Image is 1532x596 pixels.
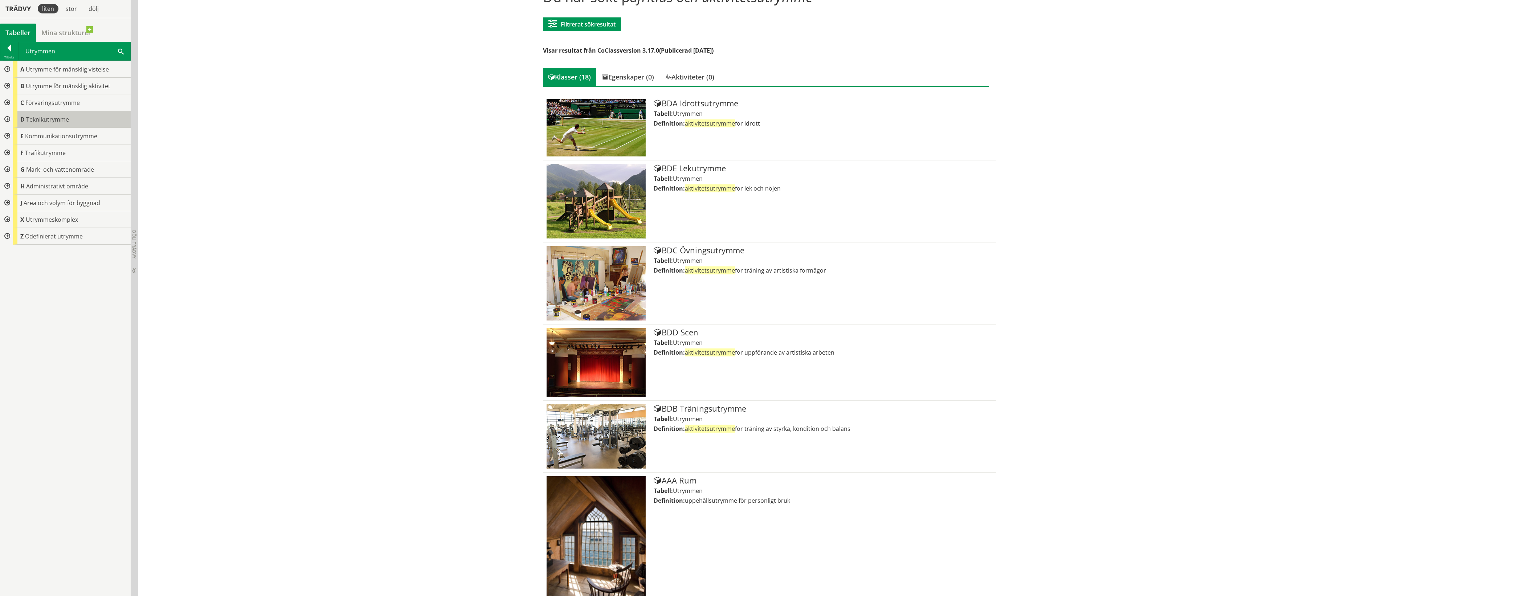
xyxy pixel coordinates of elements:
span: aktivitetsutrymme [685,119,735,127]
label: Tabell: [654,257,673,265]
a: Mina strukturer [36,24,97,42]
span: Mark- och vattenområde [26,166,94,174]
span: Utrymmeskomplex [26,216,78,224]
span: Dölj trädvy [131,230,137,258]
div: BDB Träningsutrymme [654,404,993,413]
div: Aktiviteter (0) [659,68,720,86]
span: A [20,65,24,73]
div: Utrymmen [19,42,130,60]
label: Definition: [654,425,685,433]
img: Tabell [547,246,646,321]
span: Trafikutrymme [25,149,66,157]
span: för träning av artistiska förmågor [685,266,826,274]
span: Kommunikationsutrymme [25,132,97,140]
label: Tabell: [654,110,673,118]
span: för uppförande av artistiska arbeten [685,348,834,356]
div: dölj [84,4,103,13]
span: uppehållsutrymme för personligt bruk [685,497,790,505]
span: Odefinierat utrymme [25,232,83,240]
div: stor [61,4,81,13]
img: Tabell [547,99,646,156]
label: Definition: [654,119,685,127]
label: Definition: [654,184,685,192]
span: Utrymmen [673,257,703,265]
img: Tabell [547,164,646,238]
span: Z [20,232,24,240]
span: Visar resultat från CoClassversion 3.17.0 [543,46,659,54]
span: Area och volym för byggnad [24,199,100,207]
span: Utrymmen [673,339,703,347]
span: för idrott [685,119,760,127]
div: BDA Idrottsutrymme [654,99,993,108]
span: Utrymmen [673,415,703,423]
span: C [20,99,24,107]
label: Tabell: [654,415,673,423]
div: Egenskaper (0) [596,68,659,86]
span: H [20,182,25,190]
label: Tabell: [654,175,673,183]
span: för lek och nöjen [685,184,781,192]
span: aktivitetsutrymme [685,266,735,274]
span: Utrymme för mänsklig vistelse [26,65,109,73]
div: BDC Övningsutrymme [654,246,993,255]
span: Utrymmen [673,487,703,495]
div: Tillbaka [0,54,19,60]
div: liten [38,4,58,13]
label: Tabell: [654,339,673,347]
div: Klasser (18) [543,68,596,86]
div: AAA Rum [654,476,993,485]
span: aktivitetsutrymme [685,348,735,356]
label: Definition: [654,266,685,274]
div: Trädvy [1,5,35,13]
span: Teknikutrymme [26,115,69,123]
div: BDE Lekutrymme [654,164,993,173]
button: Filtrerat sökresultat [543,17,621,31]
div: BDD Scen [654,328,993,337]
span: aktivitetsutrymme [685,184,735,192]
span: J [20,199,22,207]
span: Utrymmen [673,175,703,183]
span: Sök i tabellen [118,47,124,55]
label: Tabell: [654,487,673,495]
span: Utrymme för mänsklig aktivitet [26,82,110,90]
span: Utrymmen [673,110,703,118]
span: Administrativt område [26,182,88,190]
span: D [20,115,25,123]
span: B [20,82,24,90]
span: X [20,216,24,224]
span: Förvaringsutrymme [25,99,80,107]
span: F [20,149,24,157]
img: Tabell [547,328,646,397]
img: Tabell [547,404,646,469]
label: Definition: [654,497,685,505]
span: aktivitetsutrymme [685,425,735,433]
span: E [20,132,24,140]
span: G [20,166,25,174]
label: Definition: [654,348,685,356]
span: för träning av styrka, kondition och balans [685,425,850,433]
span: (Publicerad [DATE]) [659,46,714,54]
